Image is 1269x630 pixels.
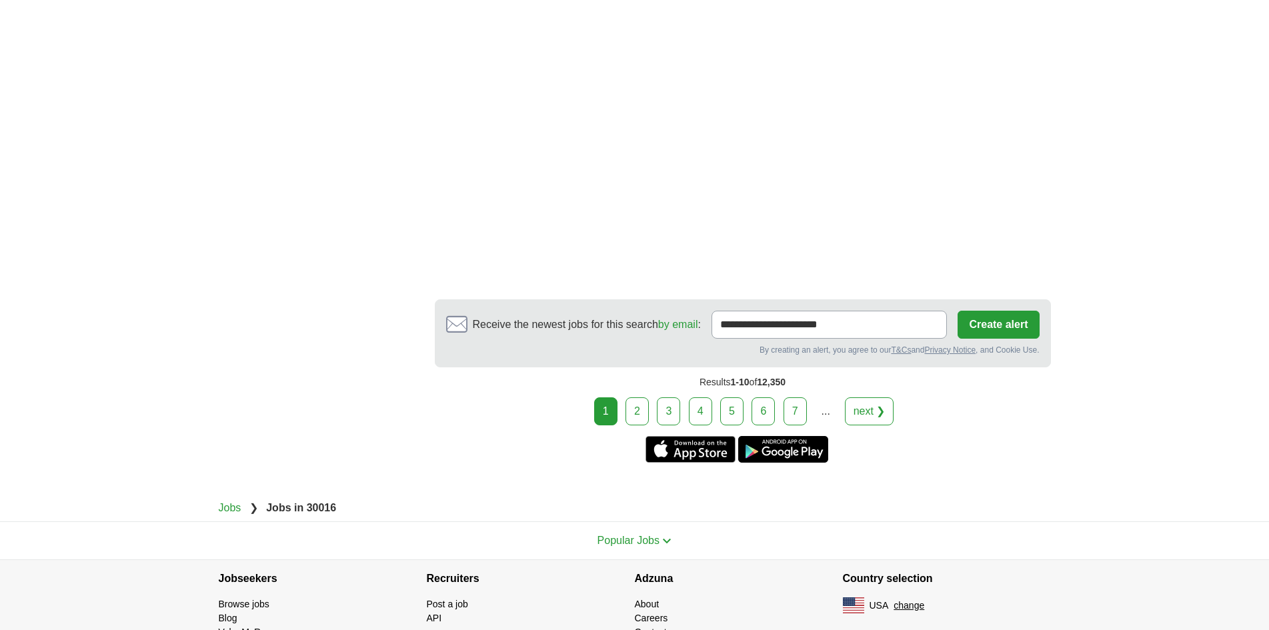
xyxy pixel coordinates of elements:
a: 3 [657,397,680,425]
a: Browse jobs [219,599,269,609]
img: US flag [843,597,864,613]
a: Get the iPhone app [646,436,736,463]
span: Popular Jobs [597,535,660,546]
a: Privacy Notice [924,345,976,355]
a: 6 [752,397,775,425]
button: Create alert [958,311,1039,339]
div: 1 [594,397,617,425]
a: About [635,599,660,609]
a: by email [658,319,698,330]
a: Careers [635,613,668,623]
a: Jobs [219,502,241,513]
h4: Country selection [843,560,1051,597]
a: Blog [219,613,237,623]
img: toggle icon [662,538,672,544]
a: 5 [720,397,744,425]
a: 2 [625,397,649,425]
a: next ❯ [845,397,894,425]
span: Receive the newest jobs for this search : [473,317,701,333]
a: T&Cs [891,345,911,355]
a: API [427,613,442,623]
span: 12,350 [757,377,786,387]
div: Results of [435,367,1051,397]
span: ❯ [249,502,258,513]
button: change [894,599,924,613]
a: Get the Android app [738,436,828,463]
strong: Jobs in 30016 [266,502,336,513]
div: ... [812,398,839,425]
span: USA [870,599,889,613]
a: Post a job [427,599,468,609]
div: By creating an alert, you agree to our and , and Cookie Use. [446,344,1040,356]
a: 7 [784,397,807,425]
a: 4 [689,397,712,425]
span: 1-10 [731,377,750,387]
